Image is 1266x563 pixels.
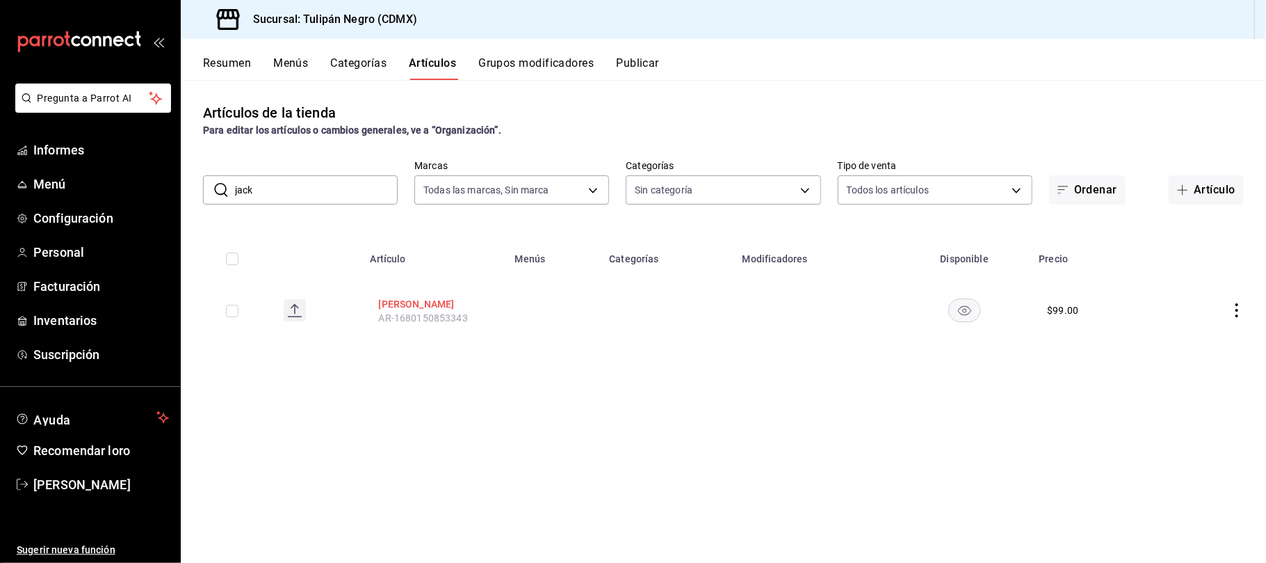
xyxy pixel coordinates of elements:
[941,254,989,265] font: Disponible
[948,299,981,322] button: disponibilidad-producto
[635,184,692,196] font: Sin categoría
[847,184,930,196] font: Todos los artículos
[616,56,659,70] font: Publicar
[626,160,674,171] font: Categorías
[1039,254,1068,265] font: Precio
[17,544,115,555] font: Sugerir nueva función
[742,254,808,265] font: Modificadores
[379,312,468,324] font: AR-1680150853343
[478,56,594,70] font: Grupos modificadores
[203,56,1266,80] div: pestañas de navegación
[371,254,406,265] font: Artículo
[1230,303,1244,317] button: comportamiento
[38,93,132,104] font: Pregunta a Parrot AI
[838,160,897,171] font: Tipo de venta
[253,13,417,26] font: Sucursal: Tulipán Negro (CDMX)
[409,56,456,70] font: Artículos
[33,413,71,427] font: Ayuda
[609,254,659,265] font: Categorías
[1074,183,1117,196] font: Ordenar
[203,125,501,136] font: Para editar los artículos o cambios generales, ve a “Organización”.
[203,56,251,70] font: Resumen
[33,177,66,191] font: Menú
[1053,305,1079,316] font: 99.00
[379,296,490,311] button: editar-ubicación-del-producto
[33,279,100,294] font: Facturación
[15,84,171,113] button: Pregunta a Parrot AI
[273,56,308,70] font: Menús
[414,160,448,171] font: Marcas
[33,477,131,492] font: [PERSON_NAME]
[33,313,97,328] font: Inventarios
[423,184,549,196] font: Todas las marcas, Sin marca
[235,176,398,204] input: Buscar artículo
[33,245,84,260] font: Personal
[153,36,164,47] button: abrir_cajón_menú
[33,211,113,225] font: Configuración
[10,101,171,116] a: Pregunta a Parrot AI
[33,143,84,157] font: Informes
[379,299,455,310] font: [PERSON_NAME]
[203,104,336,121] font: Artículos de la tienda
[33,347,99,362] font: Suscripción
[1049,175,1126,205] button: Ordenar
[331,56,387,70] font: Categorías
[1047,305,1053,316] font: $
[1194,183,1235,196] font: Artículo
[515,254,546,265] font: Menús
[1169,175,1244,205] button: Artículo
[33,443,130,458] font: Recomendar loro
